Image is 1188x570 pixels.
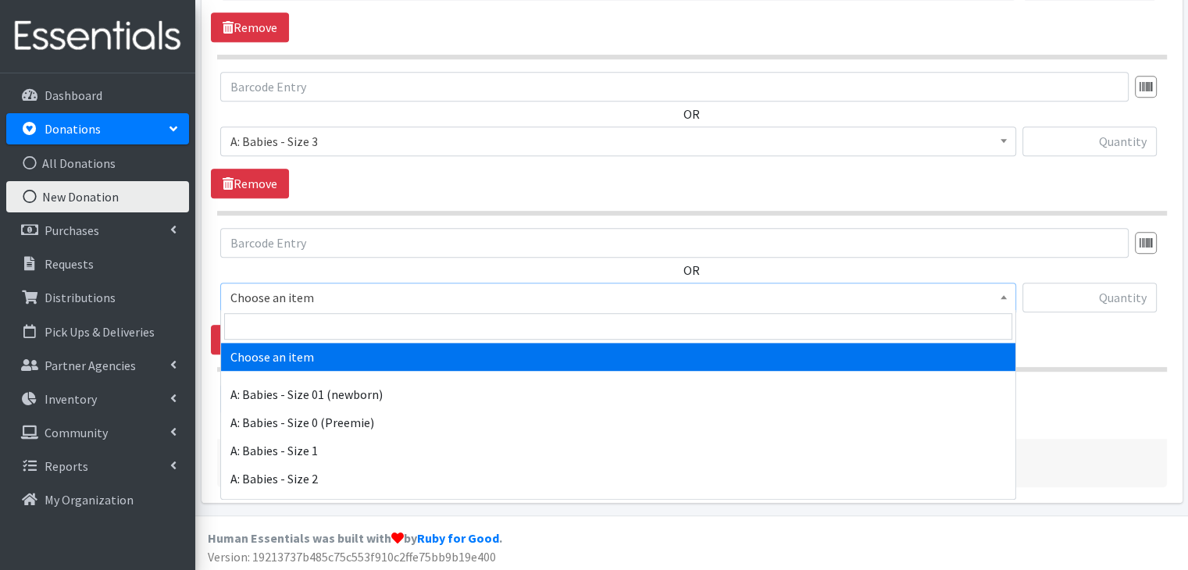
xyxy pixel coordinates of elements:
[6,350,189,381] a: Partner Agencies
[45,492,134,508] p: My Organization
[45,87,102,103] p: Dashboard
[683,261,700,280] label: OR
[211,325,289,354] a: Remove
[45,391,97,407] p: Inventory
[45,290,116,305] p: Distributions
[221,465,1015,493] li: A: Babies - Size 2
[220,72,1129,102] input: Barcode Entry
[6,451,189,482] a: Reports
[6,215,189,246] a: Purchases
[1022,126,1157,156] input: Quantity
[45,358,136,373] p: Partner Agencies
[211,12,289,42] a: Remove
[6,282,189,313] a: Distributions
[6,10,189,62] img: HumanEssentials
[6,484,189,515] a: My Organization
[6,383,189,415] a: Inventory
[6,113,189,144] a: Donations
[221,408,1015,436] li: A: Babies - Size 0 (Preemie)
[417,530,499,546] a: Ruby for Good
[45,425,108,440] p: Community
[211,169,289,198] a: Remove
[6,181,189,212] a: New Donation
[683,105,700,123] label: OR
[221,436,1015,465] li: A: Babies - Size 1
[45,458,88,474] p: Reports
[6,80,189,111] a: Dashboard
[220,228,1129,258] input: Barcode Entry
[1022,283,1157,312] input: Quantity
[45,256,94,272] p: Requests
[6,148,189,179] a: All Donations
[45,121,101,137] p: Donations
[230,287,1006,308] span: Choose an item
[45,223,99,238] p: Purchases
[208,530,502,546] strong: Human Essentials was built with by .
[220,283,1016,312] span: Choose an item
[221,493,1015,521] li: A: Babies - Size 3
[221,380,1015,408] li: A: Babies - Size 01 (newborn)
[208,549,496,565] span: Version: 19213737b485c75c553f910c2ffe75bb9b19e400
[220,126,1016,156] span: A: Babies - Size 3
[45,324,155,340] p: Pick Ups & Deliveries
[230,130,1006,152] span: A: Babies - Size 3
[6,248,189,280] a: Requests
[221,343,1015,371] li: Choose an item
[6,417,189,448] a: Community
[6,316,189,347] a: Pick Ups & Deliveries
